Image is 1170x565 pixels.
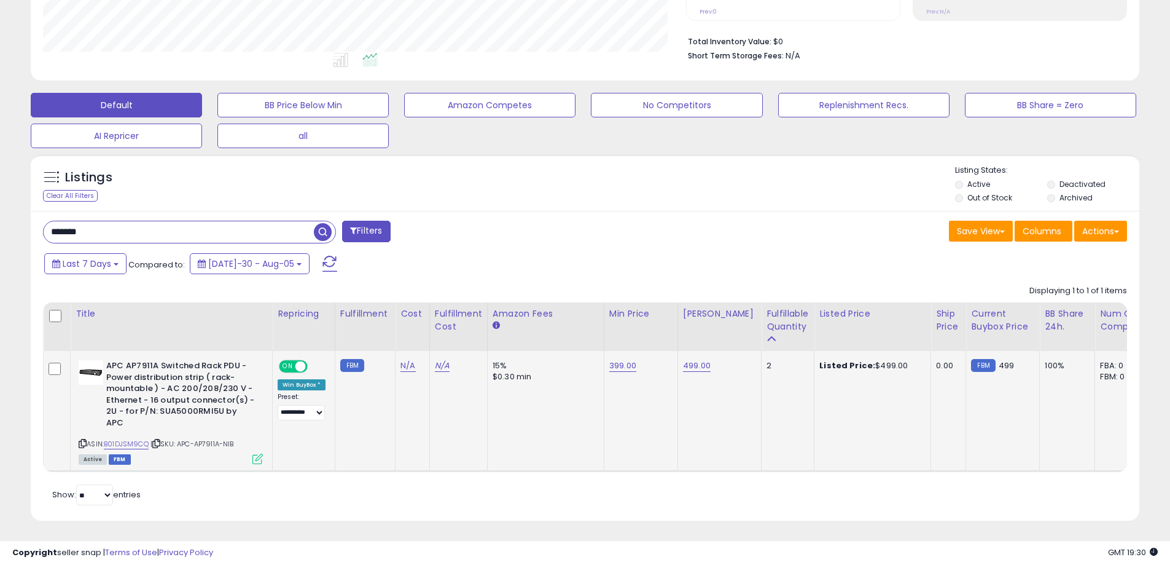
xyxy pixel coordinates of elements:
div: Preset: [278,393,326,421]
div: Num of Comp. [1100,307,1145,333]
small: Prev: N/A [926,8,950,15]
strong: Copyright [12,547,57,558]
p: Listing States: [955,165,1139,176]
label: Active [967,179,990,189]
div: 2 [766,360,805,371]
div: $499.00 [819,360,921,371]
small: FBM [340,359,364,372]
div: 15% [493,360,595,371]
div: Listed Price [819,307,926,320]
div: Amazon Fees [493,307,599,320]
b: Total Inventory Value: [688,36,771,47]
span: OFF [306,362,326,372]
button: Filters [342,221,390,242]
span: All listings currently available for purchase on Amazon [79,454,107,465]
a: N/A [400,360,415,372]
div: Min Price [609,307,673,320]
span: 2025-08-16 19:30 GMT [1108,547,1158,558]
span: ON [280,362,295,372]
div: Clear All Filters [43,190,98,202]
div: seller snap | | [12,547,213,559]
button: Amazon Competes [404,93,575,117]
small: Amazon Fees. [493,320,500,331]
span: [DATE]-30 - Aug-05 [208,258,294,270]
div: Win BuyBox * [278,379,326,390]
img: 3132Bzt8LUL._SL40_.jpg [79,360,103,385]
button: Default [31,93,202,117]
span: 499 [999,360,1014,371]
span: FBM [109,454,131,465]
button: BB Share = Zero [965,93,1136,117]
button: all [217,124,389,148]
a: 399.00 [609,360,636,372]
a: 499.00 [683,360,711,372]
div: FBA: 0 [1100,360,1141,371]
button: Replenishment Recs. [778,93,950,117]
a: B01DJSM9CQ [104,439,149,449]
li: $0 [688,33,1118,48]
span: Last 7 Days [63,258,111,270]
div: $0.30 min [493,371,595,382]
a: N/A [435,360,450,372]
div: [PERSON_NAME] [683,307,756,320]
button: Actions [1074,221,1127,242]
button: AI Repricer [31,124,202,148]
div: 0.00 [936,360,956,371]
div: FBM: 0 [1100,371,1141,382]
div: ASIN: [79,360,263,463]
b: Short Term Storage Fees: [688,50,784,61]
span: | SKU: APC-AP7911A-NIB [150,439,234,449]
h5: Listings [65,169,112,186]
label: Deactivated [1059,179,1106,189]
b: Listed Price: [819,360,875,371]
div: Fulfillment Cost [435,307,482,333]
div: Repricing [278,307,330,320]
div: Current Buybox Price [971,307,1034,333]
a: Privacy Policy [159,547,213,558]
div: Displaying 1 to 1 of 1 items [1029,285,1127,297]
span: Compared to: [128,259,185,271]
span: N/A [786,50,800,61]
b: APC AP7911A Switched Rack PDU - Power distribution strip ( rack-mountable ) - AC 200/208/230 V - ... [106,360,255,432]
button: BB Price Below Min [217,93,389,117]
div: Fulfillment [340,307,390,320]
label: Out of Stock [967,192,1012,203]
button: Save View [949,221,1013,242]
div: 100% [1045,360,1085,371]
span: Show: entries [52,489,141,500]
button: [DATE]-30 - Aug-05 [190,253,310,274]
button: Columns [1015,221,1072,242]
div: Fulfillable Quantity [766,307,809,333]
button: Last 7 Days [44,253,127,274]
button: No Competitors [591,93,762,117]
a: Terms of Use [105,547,157,558]
div: BB Share 24h. [1045,307,1090,333]
label: Archived [1059,192,1093,203]
div: Ship Price [936,307,961,333]
div: Cost [400,307,424,320]
span: Columns [1023,225,1061,237]
small: Prev: 0 [700,8,717,15]
div: Title [76,307,267,320]
small: FBM [971,359,995,372]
